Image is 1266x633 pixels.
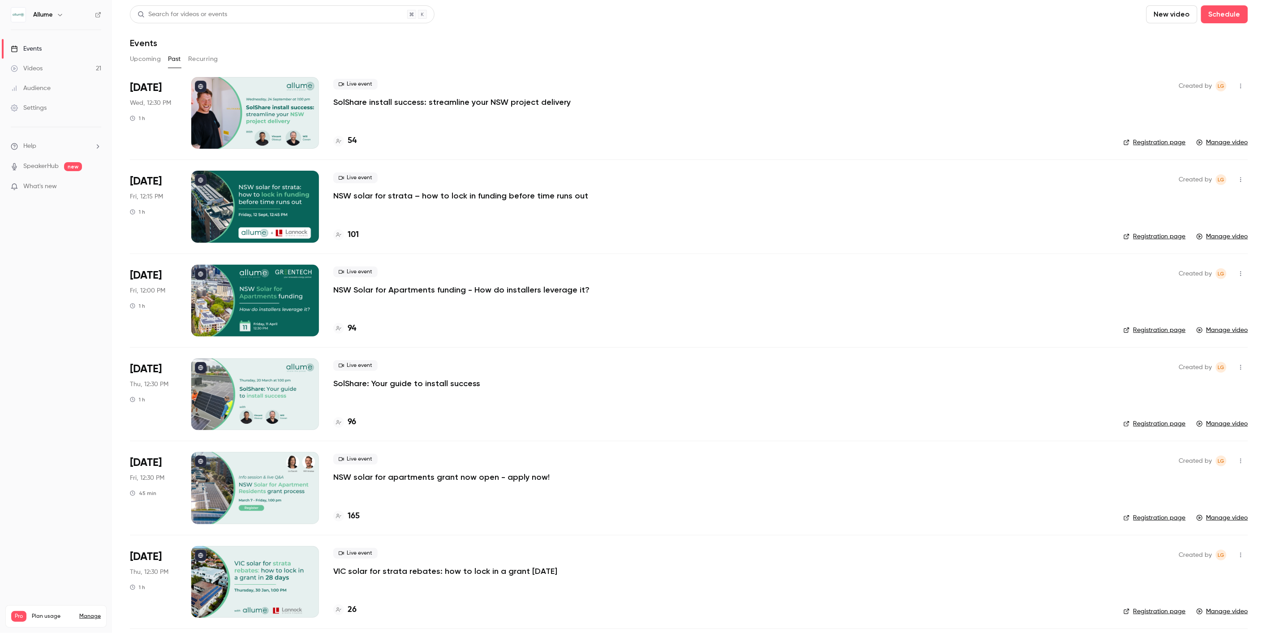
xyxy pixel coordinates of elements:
div: 45 min [130,490,156,497]
div: 1 h [130,208,145,215]
div: Sep 12 Fri, 12:45 PM (Australia/Melbourne) [130,171,177,242]
span: Live event [333,548,378,559]
div: Search for videos or events [138,10,227,19]
span: Wed, 12:30 PM [130,99,171,108]
button: Recurring [188,52,218,66]
span: Lindsey Guest [1216,456,1227,466]
a: NSW solar for strata – how to lock in funding before time runs out [333,190,588,201]
span: Live event [333,267,378,277]
span: Lindsey Guest [1216,81,1227,91]
span: Fri, 12:15 PM [130,192,163,201]
a: 26 [333,604,357,616]
span: Plan usage [32,613,74,620]
h4: 54 [348,135,357,147]
div: 1 h [130,115,145,122]
div: Audience [11,84,51,93]
span: Created by [1179,268,1212,279]
div: 1 h [130,302,145,310]
span: LG [1218,550,1225,560]
a: SpeakerHub [23,162,59,171]
span: Thu, 12:30 PM [130,380,168,389]
span: LG [1218,456,1225,466]
a: VIC solar for strata rebates: how to lock in a grant [DATE] [333,566,557,577]
a: Manage video [1197,138,1248,147]
span: Thu, 12:30 PM [130,568,168,577]
button: Upcoming [130,52,161,66]
span: Fri, 12:30 PM [130,474,164,482]
a: Registration page [1124,607,1186,616]
h4: 101 [348,229,359,241]
span: LG [1218,174,1225,185]
div: Sep 24 Wed, 1:00 PM (Australia/Melbourne) [130,77,177,149]
span: Live event [333,454,378,465]
span: Live event [333,172,378,183]
span: Created by [1179,550,1212,560]
span: Created by [1179,456,1212,466]
span: Help [23,142,36,151]
div: 1 h [130,396,145,403]
span: [DATE] [130,362,162,376]
button: New video [1146,5,1197,23]
h4: 26 [348,604,357,616]
div: Mar 20 Thu, 1:00 PM (Australia/Melbourne) [130,358,177,430]
div: Videos [11,64,43,73]
a: Manage [79,613,101,620]
div: Jan 30 Thu, 1:00 PM (Australia/Melbourne) [130,546,177,618]
span: Created by [1179,362,1212,373]
span: [DATE] [130,268,162,283]
span: LG [1218,81,1225,91]
span: Lindsey Guest [1216,362,1227,373]
span: What's new [23,182,57,191]
h4: 96 [348,416,356,428]
h1: Events [130,38,157,48]
div: Mar 7 Fri, 1:00 PM (Australia/Melbourne) [130,452,177,524]
span: LG [1218,362,1225,373]
div: Apr 11 Fri, 12:30 PM (Australia/Melbourne) [130,265,177,336]
a: Registration page [1124,419,1186,428]
a: Registration page [1124,232,1186,241]
button: Schedule [1201,5,1248,23]
button: Past [168,52,181,66]
span: Lindsey Guest [1216,550,1227,560]
span: Created by [1179,81,1212,91]
a: Registration page [1124,513,1186,522]
a: 101 [333,229,359,241]
a: 96 [333,416,356,428]
span: [DATE] [130,81,162,95]
div: 1 h [130,584,145,591]
iframe: Noticeable Trigger [90,183,101,191]
a: NSW Solar for Apartments funding - How do installers leverage it? [333,284,590,295]
li: help-dropdown-opener [11,142,101,151]
a: Manage video [1197,232,1248,241]
a: 165 [333,510,360,522]
div: Settings [11,103,47,112]
span: Pro [11,611,26,622]
img: Allume [11,8,26,22]
span: LG [1218,268,1225,279]
a: NSW solar for apartments grant now open - apply now! [333,472,550,482]
a: 54 [333,135,357,147]
span: Lindsey Guest [1216,174,1227,185]
span: Lindsey Guest [1216,268,1227,279]
a: SolShare install success: streamline your NSW project delivery [333,97,571,108]
span: [DATE] [130,456,162,470]
a: Registration page [1124,326,1186,335]
a: Manage video [1197,513,1248,522]
h6: Allume [33,10,53,19]
span: Live event [333,79,378,90]
a: 94 [333,323,356,335]
span: Created by [1179,174,1212,185]
h4: 165 [348,510,360,522]
a: Registration page [1124,138,1186,147]
a: Manage video [1197,419,1248,428]
a: Manage video [1197,326,1248,335]
span: [DATE] [130,550,162,564]
span: Live event [333,360,378,371]
p: SolShare: Your guide to install success [333,378,480,389]
div: Events [11,44,42,53]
